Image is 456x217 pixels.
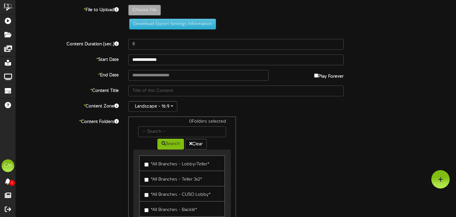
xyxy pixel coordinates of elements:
label: Content Folders [11,117,123,125]
label: *All Branches - Teller 3x2* [144,174,202,183]
a: Download Export Settings Information [126,22,216,26]
label: Content Title [11,86,123,94]
input: Play Forever [314,73,318,78]
label: End Date [11,70,123,79]
label: Play Forever [314,70,344,80]
input: Title of this Content [128,86,344,96]
label: *All Branches - Lobby/Teller* [144,159,209,168]
label: Content Zone [11,101,123,110]
button: Download Export Settings Information [129,19,216,29]
button: Landscape - 16:9 [128,101,177,112]
input: *All Branches - Backlit* [144,208,149,212]
span: 0 [9,180,15,186]
input: *All Branches - Teller 3x2* [144,178,149,182]
input: *All Branches - Lobby/Teller* [144,163,149,167]
button: Clear [185,139,207,150]
label: File to Upload [11,5,123,13]
input: *All Branches - CUSO Lobby* [144,193,149,197]
label: Start Date [11,54,123,63]
input: -- Search -- [138,126,226,137]
label: *All Branches - Backlit* [144,205,197,213]
label: Content Duration (sec.) [11,39,123,48]
label: *All Branches - CUSO Lobby* [144,189,211,198]
div: 0 Folders selected [133,118,231,126]
button: Search [157,139,184,150]
div: CM [2,159,14,172]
